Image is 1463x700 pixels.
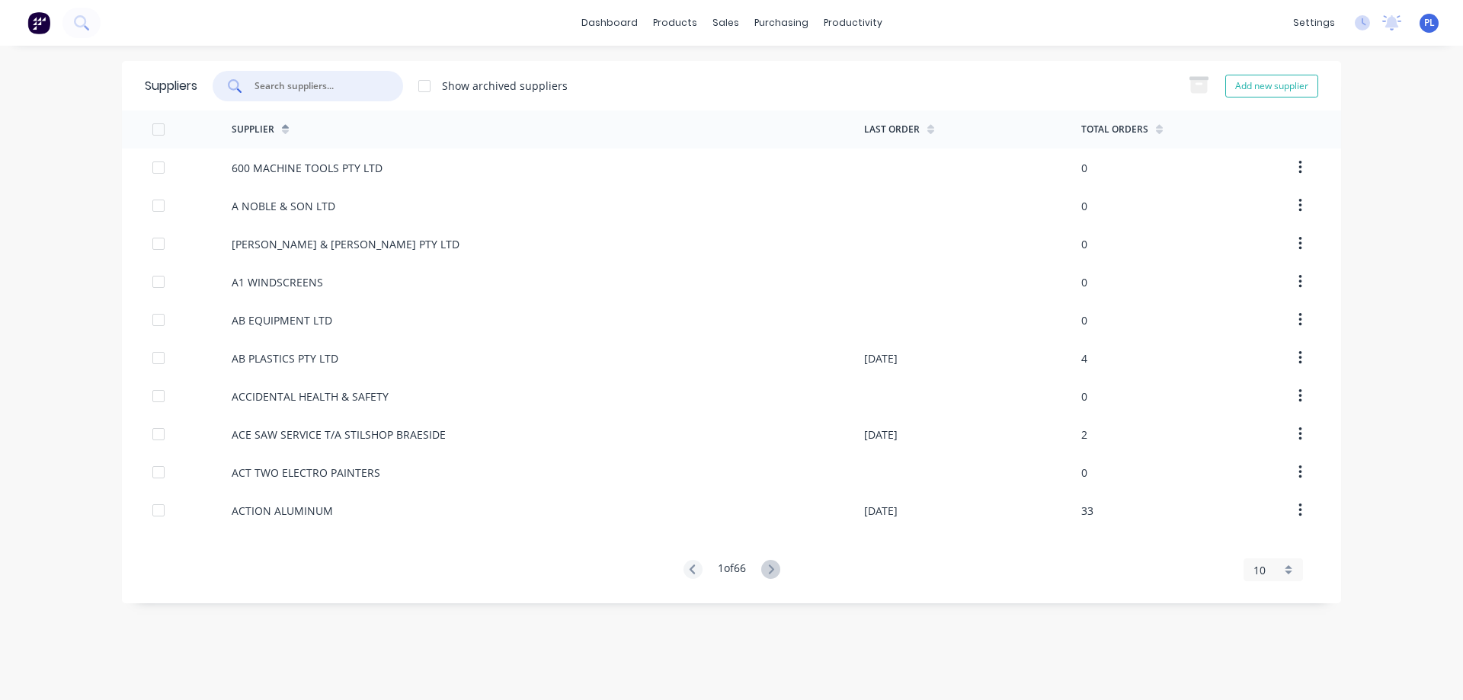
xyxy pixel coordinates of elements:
div: 0 [1081,274,1087,290]
div: A1 WINDSCREENS [232,274,323,290]
div: ACCIDENTAL HEALTH & SAFETY [232,388,389,404]
div: 2 [1081,427,1087,443]
input: Search suppliers... [253,78,379,94]
div: AB PLASTICS PTY LTD [232,350,338,366]
div: [PERSON_NAME] & [PERSON_NAME] PTY LTD [232,236,459,252]
div: 0 [1081,388,1087,404]
div: Suppliers [145,77,197,95]
div: ACT TWO ELECTRO PAINTERS [232,465,380,481]
div: settings [1285,11,1343,34]
span: 10 [1253,562,1266,578]
div: 0 [1081,312,1087,328]
div: 33 [1081,503,1093,519]
button: Add new supplier [1225,75,1318,97]
div: Show archived suppliers [442,78,568,94]
div: ACTION ALUMINUM [232,503,333,519]
div: sales [705,11,747,34]
div: 0 [1081,236,1087,252]
span: PL [1424,16,1435,30]
div: 1 of 66 [718,560,746,580]
div: Supplier [232,123,274,136]
div: 0 [1081,198,1087,214]
div: Total Orders [1081,123,1148,136]
div: [DATE] [864,350,898,366]
div: 0 [1081,160,1087,176]
div: Last Order [864,123,920,136]
div: productivity [816,11,890,34]
div: 4 [1081,350,1087,366]
div: products [645,11,705,34]
div: [DATE] [864,427,898,443]
a: dashboard [574,11,645,34]
img: Factory [27,11,50,34]
div: purchasing [747,11,816,34]
div: ACE SAW SERVICE T/A STILSHOP BRAESIDE [232,427,446,443]
div: 0 [1081,465,1087,481]
div: A NOBLE & SON LTD [232,198,335,214]
div: [DATE] [864,503,898,519]
div: AB EQUIPMENT LTD [232,312,332,328]
div: 600 MACHINE TOOLS PTY LTD [232,160,383,176]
